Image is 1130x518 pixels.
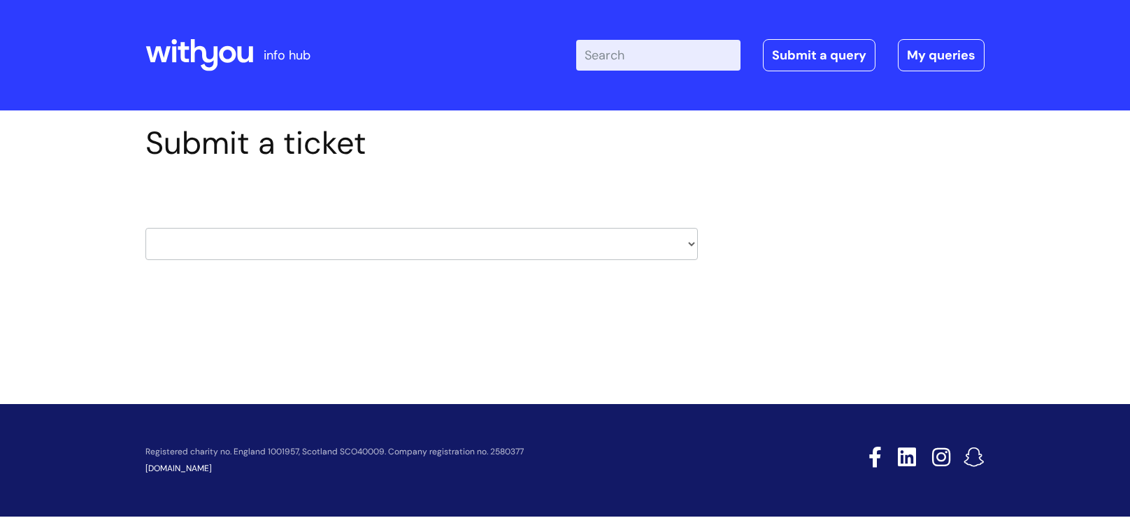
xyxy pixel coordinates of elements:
[145,463,212,474] a: [DOMAIN_NAME]
[898,39,985,71] a: My queries
[145,124,698,162] h1: Submit a ticket
[264,44,310,66] p: info hub
[576,40,741,71] input: Search
[763,39,875,71] a: Submit a query
[145,447,769,456] p: Registered charity no. England 1001957, Scotland SCO40009. Company registration no. 2580377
